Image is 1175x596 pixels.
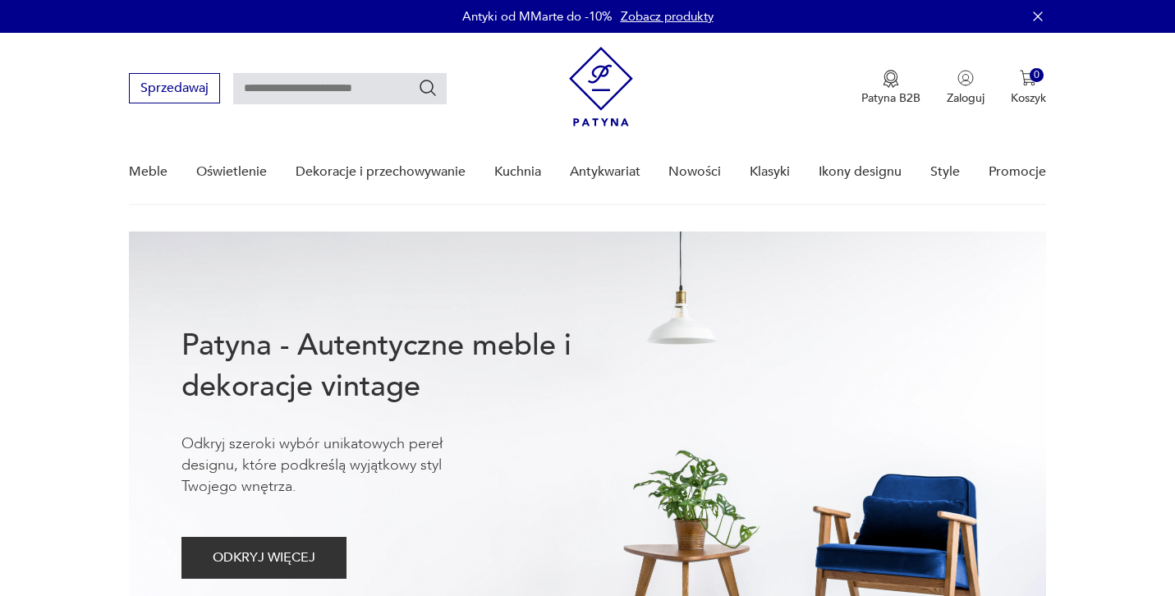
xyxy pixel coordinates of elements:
[129,84,220,95] a: Sprzedawaj
[296,140,466,204] a: Dekoracje i przechowywanie
[861,90,920,106] p: Patyna B2B
[1011,90,1046,106] p: Koszyk
[462,8,613,25] p: Antyki od MMarte do -10%
[989,140,1046,204] a: Promocje
[1030,68,1044,82] div: 0
[129,73,220,103] button: Sprzedawaj
[570,140,640,204] a: Antykwariat
[418,78,438,98] button: Szukaj
[1020,70,1036,86] img: Ikona koszyka
[947,90,985,106] p: Zaloguj
[947,70,985,106] button: Zaloguj
[750,140,790,204] a: Klasyki
[181,553,347,565] a: ODKRYJ WIĘCEJ
[668,140,721,204] a: Nowości
[957,70,974,86] img: Ikonka użytkownika
[569,47,633,126] img: Patyna - sklep z meblami i dekoracjami vintage
[196,140,267,204] a: Oświetlenie
[621,8,714,25] a: Zobacz produkty
[129,140,168,204] a: Meble
[861,70,920,106] button: Patyna B2B
[861,70,920,106] a: Ikona medaluPatyna B2B
[819,140,902,204] a: Ikony designu
[181,433,493,497] p: Odkryj szeroki wybór unikatowych pereł designu, które podkreślą wyjątkowy styl Twojego wnętrza.
[181,537,347,579] button: ODKRYJ WIĘCEJ
[181,325,625,407] h1: Patyna - Autentyczne meble i dekoracje vintage
[930,140,960,204] a: Style
[494,140,541,204] a: Kuchnia
[1011,70,1046,106] button: 0Koszyk
[883,70,899,88] img: Ikona medalu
